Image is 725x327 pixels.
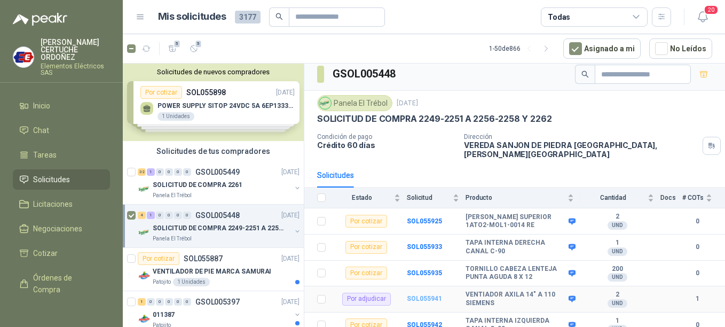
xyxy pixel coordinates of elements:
[195,298,240,306] p: GSOL005397
[174,40,181,48] span: 5
[317,169,354,181] div: Solicitudes
[317,141,455,150] p: Crédito 60 días
[317,95,392,111] div: Panela El Trébol
[608,247,627,256] div: UND
[466,213,566,230] b: [PERSON_NAME] SUPERIOR 1ATO2-MOL1-0014 RE
[184,255,223,262] p: SOL055887
[13,96,110,116] a: Inicio
[660,188,682,208] th: Docs
[174,168,182,176] div: 0
[123,248,304,291] a: Por cotizarSOL055887[DATE] Company LogoVENTILADOR DE PIE MARCA SAMURAIPatojito1 Unidades
[342,293,391,306] div: Por adjudicar
[158,9,226,25] h1: Mis solicitudes
[195,40,202,48] span: 5
[682,188,725,208] th: # COTs
[147,168,155,176] div: 1
[580,188,660,208] th: Cantidad
[138,166,302,200] a: 32 1 0 0 0 0 GSOL005449[DATE] Company LogoSOLICITUD DE COMPRA 2261Panela El Trébol
[464,141,698,159] p: VEREDA SANJON DE PIEDRA [GEOGRAPHIC_DATA] , [PERSON_NAME][GEOGRAPHIC_DATA]
[138,269,151,282] img: Company Logo
[33,174,70,185] span: Solicitudes
[489,40,555,57] div: 1 - 50 de 866
[580,265,654,274] b: 200
[153,267,271,277] p: VENTILADOR DE PIE MARCA SAMURAI
[164,40,181,57] button: 5
[153,278,171,286] p: Patojito
[13,243,110,263] a: Cotizar
[138,226,151,239] img: Company Logo
[345,215,387,228] div: Por cotizar
[281,254,300,264] p: [DATE]
[153,180,242,190] p: SOLICITUD DE COMPRA 2261
[13,169,110,190] a: Solicitudes
[281,297,300,307] p: [DATE]
[407,188,466,208] th: Solicitud
[173,278,210,286] div: 1 Unidades
[407,194,451,201] span: Solicitud
[13,13,67,26] img: Logo peakr
[183,168,191,176] div: 0
[407,269,442,277] b: SOL055935
[165,168,173,176] div: 0
[332,194,392,201] span: Estado
[682,268,712,278] b: 0
[13,47,34,67] img: Company Logo
[649,38,712,59] button: No Leídos
[156,168,164,176] div: 0
[682,242,712,252] b: 0
[13,120,110,141] a: Chat
[138,168,146,176] div: 32
[682,194,704,201] span: # COTs
[156,212,164,219] div: 0
[156,298,164,306] div: 0
[41,38,110,61] p: [PERSON_NAME] CERTUCHE ORDOÑEZ
[235,11,261,24] span: 3177
[174,298,182,306] div: 0
[138,209,302,243] a: 4 1 0 0 0 0 GSOL005448[DATE] Company LogoSOLICITUD DE COMPRA 2249-2251 A 2256-2258 Y 2262Panela E...
[608,221,627,230] div: UND
[407,295,442,302] a: SOL055941
[397,98,418,108] p: [DATE]
[13,145,110,165] a: Tareas
[317,133,455,141] p: Condición de pago
[138,183,151,196] img: Company Logo
[33,124,49,136] span: Chat
[466,188,580,208] th: Producto
[332,188,407,208] th: Estado
[466,291,566,307] b: VENTIADOR AXILA 14" A 110 SIEMENS
[13,268,110,300] a: Órdenes de Compra
[183,298,191,306] div: 0
[33,198,73,210] span: Licitaciones
[195,212,240,219] p: GSOL005448
[693,7,712,27] button: 20
[581,71,589,78] span: search
[580,317,654,325] b: 1
[147,212,155,219] div: 1
[345,241,387,254] div: Por cotizar
[123,141,304,161] div: Solicitudes de tus compradores
[333,66,397,82] h3: GSOL005448
[407,217,442,225] a: SOL055925
[165,212,173,219] div: 0
[281,167,300,177] p: [DATE]
[138,313,151,325] img: Company Logo
[682,216,712,227] b: 0
[165,298,173,306] div: 0
[33,272,100,295] span: Órdenes de Compra
[147,298,155,306] div: 0
[153,223,286,233] p: SOLICITUD DE COMPRA 2249-2251 A 2256-2258 Y 2262
[138,252,179,265] div: Por cotizar
[138,212,146,219] div: 4
[407,243,442,251] a: SOL055933
[127,68,300,76] button: Solicitudes de nuevos compradores
[33,247,58,259] span: Cotizar
[563,38,641,59] button: Asignado a mi
[13,194,110,214] a: Licitaciones
[153,191,192,200] p: Panela El Trébol
[345,267,387,279] div: Por cotizar
[153,235,192,243] p: Panela El Trébol
[33,149,57,161] span: Tareas
[580,194,645,201] span: Cantidad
